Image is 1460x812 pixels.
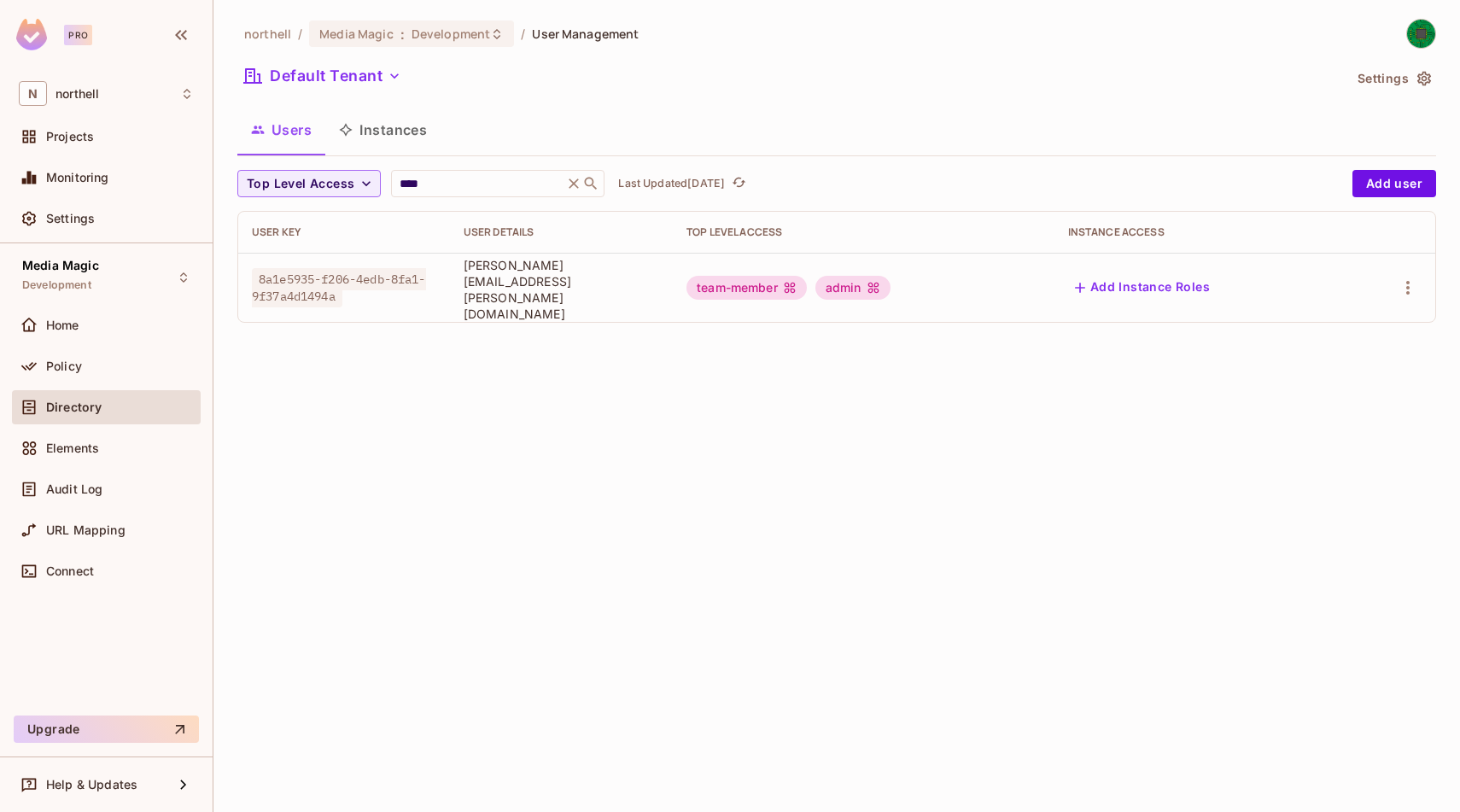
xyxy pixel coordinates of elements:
[14,716,199,743] button: Upgrade
[46,441,99,455] span: Elements
[1352,170,1436,197] button: Add user
[532,26,639,42] span: User Management
[252,225,436,239] div: User Key
[464,257,659,322] span: [PERSON_NAME][EMAIL_ADDRESS][PERSON_NAME][DOMAIN_NAME]
[46,523,126,537] span: URL Mapping
[237,62,408,90] button: Default Tenant
[732,175,746,192] span: refresh
[46,778,137,792] span: Help & Updates
[46,171,109,184] span: Monitoring
[464,225,659,239] div: User Details
[725,173,749,194] span: Click to refresh data
[252,268,426,307] span: 8a1e5935-f206-4edb-8fa1-9f37a4d1494a
[46,482,102,496] span: Audit Log
[64,25,92,45] div: Pro
[247,173,354,195] span: Top Level Access
[618,177,725,190] p: Last Updated [DATE]
[728,173,749,194] button: refresh
[1068,225,1332,239] div: Instance Access
[1407,20,1435,48] img: Harsh Dhakan
[46,212,95,225] span: Settings
[46,318,79,332] span: Home
[319,26,393,42] span: Media Magic
[22,278,91,292] span: Development
[521,26,525,42] li: /
[1068,274,1217,301] button: Add Instance Roles
[16,19,47,50] img: SReyMgAAAABJRU5ErkJggg==
[237,170,381,197] button: Top Level Access
[55,87,99,101] span: Workspace: northell
[686,276,807,300] div: team-member
[46,400,102,414] span: Directory
[46,564,94,578] span: Connect
[298,26,302,42] li: /
[46,130,94,143] span: Projects
[244,26,291,42] span: the active workspace
[400,27,406,41] span: :
[237,108,325,151] button: Users
[46,359,82,373] span: Policy
[19,81,47,106] span: N
[412,26,490,42] span: Development
[325,108,441,151] button: Instances
[1351,65,1436,92] button: Settings
[686,225,1041,239] div: Top Level Access
[22,259,99,272] span: Media Magic
[815,276,891,300] div: admin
